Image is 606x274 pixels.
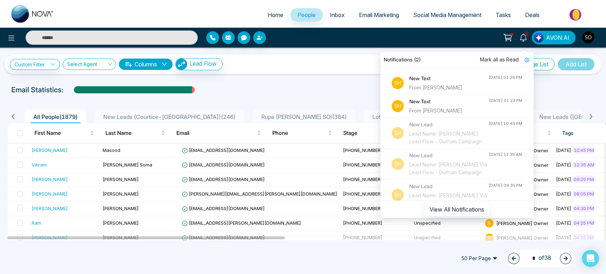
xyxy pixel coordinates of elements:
[409,130,488,146] div: Lead Name: [PERSON_NAME]: Lead Flow - Durham Campaign
[480,56,519,64] span: Mark all as Read
[182,162,265,168] span: [EMAIL_ADDRESS][DOMAIN_NAME]
[556,205,571,211] span: [DATE]
[370,113,420,120] span: Lofty Leads ( 247 )
[525,11,540,18] span: Deals
[103,235,139,240] span: [PERSON_NAME]
[290,8,323,22] a: People
[267,123,338,143] th: Phone
[343,191,382,197] span: [PHONE_NUMBER]
[343,235,382,240] span: [PHONE_NUMBER]
[582,250,599,267] div: Open Intercom Messenger
[32,176,68,183] div: [PERSON_NAME]
[572,176,595,183] span: 09:25 PM
[528,253,551,263] span: of 38
[406,8,488,22] a: Social Media Management
[29,123,100,143] th: First Name
[496,11,511,18] span: Tasks
[572,147,595,154] span: 10:45 PM
[359,11,399,18] span: Email Marketing
[572,234,595,241] span: 04:15 PM
[103,220,139,226] span: [PERSON_NAME]
[32,161,47,168] div: Vikram
[34,129,89,137] span: First Name
[411,231,482,245] td: Unspecified
[32,234,68,241] div: [PERSON_NAME]
[392,100,404,112] p: Sh
[11,5,54,23] img: Nova CRM Logo
[11,84,63,95] p: Email Statistics:
[556,147,571,153] span: [DATE]
[171,123,267,143] th: Email
[380,52,534,67] div: Notifications (2)
[338,123,409,143] th: Stage
[261,8,290,22] a: Home
[343,205,382,211] span: [PHONE_NUMBER]
[343,129,398,137] span: Stage
[182,191,337,197] span: [PERSON_NAME][EMAIL_ADDRESS][PERSON_NAME][DOMAIN_NAME]
[556,162,571,168] span: [DATE]
[176,59,187,70] img: Lead Flow
[392,127,404,139] p: Sh
[488,182,522,188] div: [DATE] 09:35 PM
[488,121,522,127] div: [DATE] 10:45 PM
[175,58,223,70] button: Lead Flow
[103,162,152,168] span: [PERSON_NAME] Soma
[119,59,173,70] button: Columnsdown
[488,8,518,22] a: Tasks
[268,11,283,18] span: Home
[10,59,60,70] a: Custom Filter
[572,205,595,212] span: 04:30 PM
[103,176,139,182] span: [PERSON_NAME]
[258,113,350,120] span: Rupa [PERSON_NAME] SOI ( 384 )
[409,84,488,92] div: From [PERSON_NAME]
[409,192,488,207] div: Lead Name: [PERSON_NAME] Via: Lead Flow - Durham Campaign
[173,58,223,70] a: Lead FlowLead Flow
[343,220,382,226] span: [PHONE_NUMBER]
[550,7,602,23] img: Market-place.gif
[105,129,160,137] span: Last Name
[176,129,256,137] span: Email
[182,220,301,226] span: [EMAIL_ADDRESS][PERSON_NAME][DOMAIN_NAME]
[556,191,571,197] span: [DATE]
[582,31,594,43] img: User Avatar
[392,77,404,89] p: Sh
[103,147,120,153] span: Masood
[162,61,167,67] span: down
[532,31,575,44] button: AVON AI
[190,60,217,67] span: Lead Flow
[392,189,404,201] p: Sh
[297,11,316,18] span: People
[488,75,522,81] div: [DATE] 01:26 PM
[546,33,569,42] span: AVON AI
[485,219,493,228] span: S
[485,234,493,242] span: S
[32,205,68,212] div: [PERSON_NAME]
[409,182,488,190] h4: New Lead
[32,147,68,154] div: [PERSON_NAME]
[411,216,482,231] td: Unspecified
[182,147,265,153] span: [EMAIL_ADDRESS][DOMAIN_NAME]
[323,8,352,22] a: Inbox
[343,162,382,168] span: [PHONE_NUMBER]
[330,11,345,18] span: Inbox
[182,205,265,211] span: [EMAIL_ADDRESS][DOMAIN_NAME]
[343,147,382,153] span: [PHONE_NUMBER]
[515,31,532,43] a: 2
[182,176,265,182] span: [EMAIL_ADDRESS][DOMAIN_NAME]
[31,113,81,120] span: All People ( 1879 )
[409,107,489,115] div: From [PERSON_NAME]
[496,220,548,226] span: [PERSON_NAME] Owner
[392,158,404,170] p: Sh
[556,220,571,226] span: [DATE]
[409,98,489,105] h4: New Text
[100,123,171,143] th: Last Name
[534,33,544,43] img: Lead Flow
[103,191,139,197] span: [PERSON_NAME]
[456,253,502,264] span: 50 Per Page
[572,190,595,197] span: 08:05 PM
[496,235,548,240] span: [PERSON_NAME] Owner
[572,219,595,226] span: 04:25 PM
[32,219,41,226] div: Ram
[556,176,571,182] span: [DATE]
[409,75,488,82] h4: New Text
